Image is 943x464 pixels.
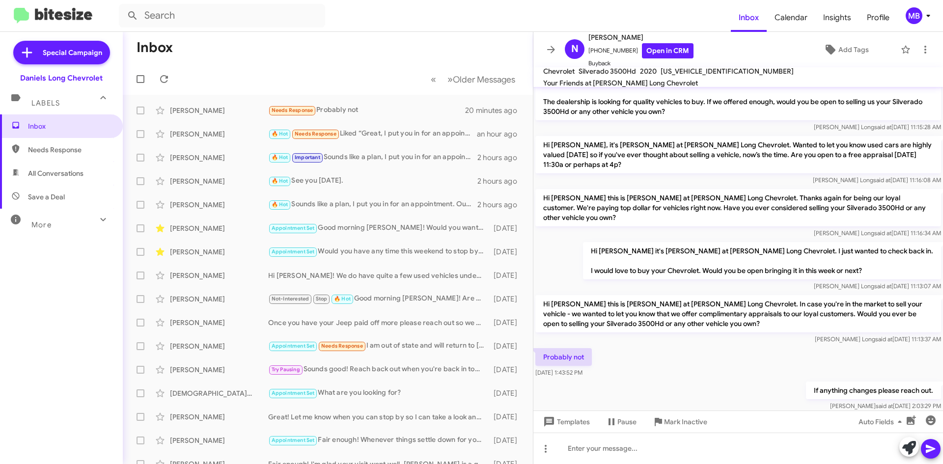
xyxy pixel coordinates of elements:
span: All Conversations [28,168,83,178]
span: N [571,41,579,57]
span: [PERSON_NAME] [588,31,693,43]
span: [PHONE_NUMBER] [588,43,693,58]
div: Great! Let me know when you can stop by so I can take a look and give you an offer. [268,412,489,422]
div: 2 hours ago [477,153,525,163]
span: [PERSON_NAME] Long [DATE] 11:13:37 AM [815,335,941,343]
a: Inbox [731,3,767,32]
span: [PERSON_NAME] Long [DATE] 11:15:28 AM [814,123,941,131]
span: 🔥 Hot [272,131,288,137]
span: [PERSON_NAME] [DATE] 2:03:29 PM [830,402,941,409]
button: Mark Inactive [644,413,715,431]
span: « [431,73,436,85]
div: [PERSON_NAME] [170,176,268,186]
span: 🔥 Hot [272,178,288,184]
h1: Inbox [137,40,173,55]
span: said at [873,176,890,184]
div: Sounds good! Reach back out when you're back in town. [268,364,489,375]
span: Auto Fields [859,413,906,431]
div: [PERSON_NAME] [170,412,268,422]
div: Hi [PERSON_NAME]! We do have quite a few used vehicles under 10K. Do you want me to send you over... [268,271,489,280]
div: [DATE] [489,294,525,304]
p: Hi [PERSON_NAME] this is [PERSON_NAME] at [PERSON_NAME] Long Chevrolet. Thanks again for being ou... [535,189,941,226]
a: Calendar [767,3,815,32]
span: said at [875,335,892,343]
span: 🔥 Hot [272,154,288,161]
button: Auto Fields [851,413,914,431]
span: [PERSON_NAME] Long [DATE] 11:13:07 AM [814,282,941,290]
div: Sounds like a plan, I put you in for an appointment. Here's our address: [STREET_ADDRESS] [268,152,477,163]
span: Chevrolet [543,67,575,76]
div: [DATE] [489,436,525,445]
div: Daniels Long Chevrolet [20,73,103,83]
span: Inbox [28,121,111,131]
div: [PERSON_NAME] [170,436,268,445]
div: [DATE] [489,388,525,398]
div: [PERSON_NAME] [170,271,268,280]
div: [PERSON_NAME] [170,341,268,351]
span: Labels [31,99,60,108]
span: Try Pausing [272,366,300,373]
nav: Page navigation example [425,69,521,89]
div: [DATE] [489,318,525,328]
div: [PERSON_NAME] [170,129,268,139]
span: said at [874,229,891,237]
div: Would you have any time this weekend to stop by and take a look at a few options? [268,246,489,257]
button: Pause [598,413,644,431]
button: Next [442,69,521,89]
span: Buyback [588,58,693,68]
div: Fair enough! Whenever things settle down for you please reach out to [PERSON_NAME], he's one of m... [268,435,489,446]
span: Needs Response [28,145,111,155]
div: See you [DATE]. [268,175,477,187]
span: Save a Deal [28,192,65,202]
p: Hi [PERSON_NAME] this is [PERSON_NAME] at [PERSON_NAME] Long Chevrolet. In case you're in the mar... [535,295,941,332]
div: 2 hours ago [477,200,525,210]
span: [PERSON_NAME] Long [DATE] 11:16:08 AM [813,176,941,184]
div: [PERSON_NAME] [170,200,268,210]
div: Sounds like a plan, I put you in for an appointment. Our address is [STREET_ADDRESS] [268,199,477,210]
span: Needs Response [321,343,363,349]
span: Stop [316,296,328,302]
button: MB [897,7,932,24]
span: Appointment Set [272,390,315,396]
div: What are you looking for? [268,387,489,399]
span: said at [874,282,891,290]
span: Appointment Set [272,225,315,231]
div: [DATE] [489,247,525,257]
span: Important [295,154,320,161]
span: » [447,73,453,85]
input: Search [119,4,325,27]
div: I am out of state and will return to [US_STATE] in November. [268,340,489,352]
div: 20 minutes ago [466,106,525,115]
span: Appointment Set [272,248,315,255]
span: Special Campaign [43,48,102,57]
p: Hi [PERSON_NAME], it's [PERSON_NAME] at [PERSON_NAME] Long Chevrolet. Wanted to let you know used... [535,136,941,173]
div: [DATE] [489,365,525,375]
div: Good morning [PERSON_NAME]! Would you want to take this mustang for a ride? [URL][DOMAIN_NAME] [268,222,489,234]
span: Silverado 3500Hd [579,67,636,76]
span: Needs Response [295,131,336,137]
a: Open in CRM [642,43,693,58]
div: [PERSON_NAME] [170,318,268,328]
div: [DATE] [489,271,525,280]
span: said at [874,123,891,131]
span: Older Messages [453,74,515,85]
span: Insights [815,3,859,32]
div: Liked “Great, I put you in for an appointment! [STREET_ADDRESS][US_STATE]” [268,128,477,139]
span: 🔥 Hot [334,296,351,302]
div: Good morning [PERSON_NAME]! Are you still considering that Ford Expedition Platinum? [268,293,489,304]
span: Add Tags [838,41,869,58]
span: [PERSON_NAME] Long [DATE] 11:16:34 AM [814,229,941,237]
span: [US_VEHICLE_IDENTIFICATION_NUMBER] [661,67,794,76]
span: 2020 [640,67,657,76]
div: [DEMOGRAPHIC_DATA][PERSON_NAME] [170,388,268,398]
div: 2 hours ago [477,176,525,186]
button: Previous [425,69,442,89]
button: Add Tags [795,41,896,58]
div: [PERSON_NAME] [170,153,268,163]
span: Mark Inactive [664,413,707,431]
div: [PERSON_NAME] [170,247,268,257]
p: Hi [PERSON_NAME] it's [PERSON_NAME] at [PERSON_NAME] Long Chevrolet. I just wanted to check back ... [583,242,941,279]
div: MB [906,7,922,24]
